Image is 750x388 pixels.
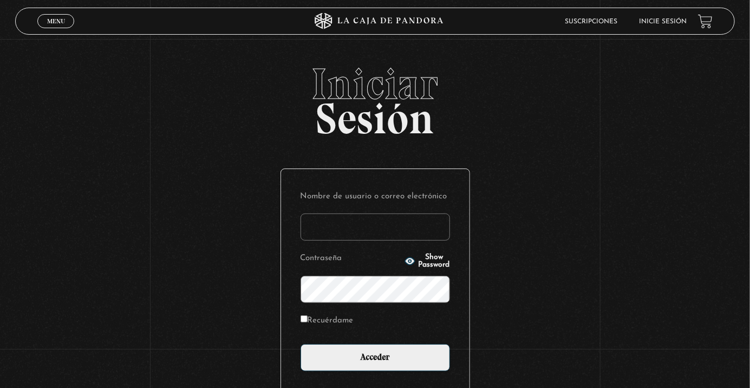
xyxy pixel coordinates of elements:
[301,189,450,205] label: Nombre de usuario o correo electrónico
[15,62,735,132] h2: Sesión
[301,315,308,322] input: Recuérdame
[698,14,713,29] a: View your shopping cart
[15,62,735,106] span: Iniciar
[405,254,450,269] button: Show Password
[301,250,401,267] label: Contraseña
[301,344,450,371] input: Acceder
[640,18,687,25] a: Inicie sesión
[419,254,450,269] span: Show Password
[47,18,65,24] span: Menu
[565,18,618,25] a: Suscripciones
[301,313,354,329] label: Recuérdame
[43,27,69,35] span: Cerrar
